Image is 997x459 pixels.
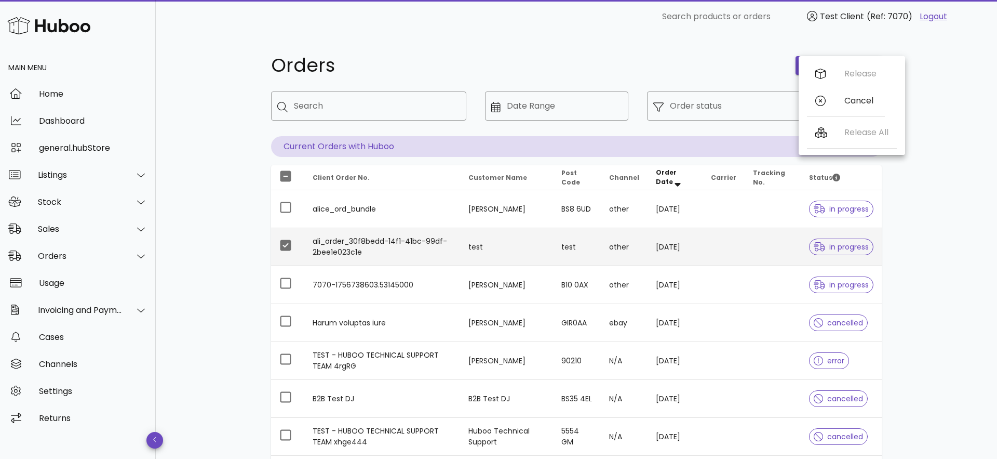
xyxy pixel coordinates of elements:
div: Home [39,89,147,99]
span: in progress [814,243,869,251]
td: ali_order_30f8bedd-14f1-41bc-99df-2bee1e023c1e [304,228,460,266]
td: [PERSON_NAME] [460,304,553,342]
span: Customer Name [468,173,527,182]
td: B2B Test DJ [304,380,460,418]
td: test [553,228,601,266]
span: Status [809,173,840,182]
span: cancelled [814,433,863,440]
td: BS35 4EL [553,380,601,418]
td: [DATE] [648,228,702,266]
div: Channels [39,359,147,369]
span: (Ref: 7070) [867,10,912,22]
td: Huboo Technical Support [460,418,553,456]
span: Test Client [820,10,864,22]
th: Status [801,165,882,190]
span: Tracking No. [753,168,785,187]
span: Order Date [656,168,677,186]
td: B2B Test DJ [460,380,553,418]
img: Huboo Logo [7,15,90,37]
span: in progress [814,281,869,288]
span: in progress [814,205,869,213]
th: Customer Name [460,165,553,190]
td: BS8 6UD [553,190,601,228]
td: [DATE] [648,418,702,456]
td: TEST - HUBOO TECHNICAL SUPPORT TEAM xhge444 [304,418,460,456]
td: [PERSON_NAME] [460,266,553,304]
div: Settings [39,386,147,396]
td: [PERSON_NAME] [460,190,553,228]
div: Sales [38,224,123,234]
td: B10 0AX [553,266,601,304]
td: [DATE] [648,304,702,342]
div: Orders [38,251,123,261]
td: 5554 GM [553,418,601,456]
th: Post Code [553,165,601,190]
span: Channel [609,173,639,182]
td: [DATE] [648,190,702,228]
td: N/A [601,380,648,418]
td: other [601,228,648,266]
a: Logout [920,10,947,23]
h1: Orders [271,56,783,75]
span: cancelled [814,395,863,402]
div: Cases [39,332,147,342]
td: TEST - HUBOO TECHNICAL SUPPORT TEAM 4rgRG [304,342,460,380]
div: Returns [39,413,147,423]
div: Listings [38,170,123,180]
td: GIR0AA [553,304,601,342]
td: test [460,228,553,266]
span: error [814,357,844,364]
button: order actions [796,56,882,75]
td: N/A [601,418,648,456]
div: general.hubStore [39,143,147,153]
td: [PERSON_NAME] [460,342,553,380]
td: N/A [601,342,648,380]
td: Harum voluptas iure [304,304,460,342]
span: Carrier [711,173,736,182]
div: Stock [38,197,123,207]
p: Current Orders with Huboo [271,136,882,157]
td: other [601,190,648,228]
td: [DATE] [648,342,702,380]
td: other [601,266,648,304]
div: Dashboard [39,116,147,126]
td: [DATE] [648,266,702,304]
th: Client Order No. [304,165,460,190]
div: Usage [39,278,147,288]
th: Carrier [703,165,745,190]
span: Post Code [561,168,580,187]
span: Client Order No. [313,173,370,182]
td: 7070-1756738603.53145000 [304,266,460,304]
td: ebay [601,304,648,342]
div: Cancel [844,96,877,106]
td: alice_ord_bundle [304,190,460,228]
th: Tracking No. [745,165,801,190]
td: 90210 [553,342,601,380]
span: cancelled [814,319,863,326]
th: Order Date: Sorted descending. Activate to remove sorting. [648,165,702,190]
th: Channel [601,165,648,190]
div: Invoicing and Payments [38,305,123,315]
td: [DATE] [648,380,702,418]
